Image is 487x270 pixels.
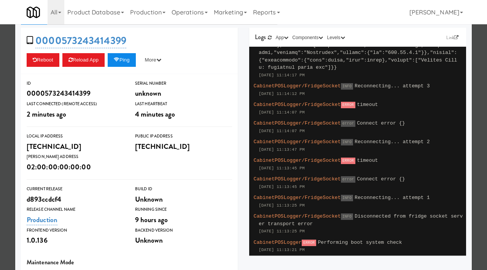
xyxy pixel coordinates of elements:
span: CabinetPOSLogger/FridgeSocket [254,139,341,145]
span: Disconnected from fridge socket server transport error [259,213,463,227]
span: CabinetPOSLogger [254,240,302,245]
span: ERROR [341,102,356,108]
span: [DATE] 11:14:17 PM [259,73,305,77]
span: [DATE] 11:13:47 PM [259,147,305,152]
div: Unknown [135,193,232,206]
span: error [341,120,356,127]
button: More [139,53,167,67]
button: Components [290,34,325,41]
span: ERROR [302,240,317,246]
button: Ping [108,53,136,67]
span: CabinetPOSLogger/FridgeSocket [254,120,341,126]
div: unknown [135,87,232,100]
span: error [341,176,356,183]
span: Maintenance Mode [27,258,74,267]
span: [DATE] 11:14:12 PM [259,92,305,96]
span: [DATE] 11:14:07 PM [259,129,305,133]
span: 4 minutes ago [135,109,175,119]
span: [DATE] 11:13:21 PM [259,248,305,252]
span: [DATE] 11:13:45 PM [259,185,305,189]
div: Unknown [135,234,232,247]
button: Reboot [27,53,59,67]
span: Connect error {} [357,120,405,126]
div: [TECHNICAL_ID] [27,140,124,153]
a: Link [444,34,460,41]
span: [DATE] 11:13:25 PM [259,203,305,208]
span: 9 hours ago [135,215,168,225]
span: INFO [341,195,353,201]
button: Reload App [62,53,105,67]
span: INFO [341,139,353,145]
div: Current Release [27,185,124,193]
span: INFO [341,83,353,90]
div: Last Heartbeat [135,100,232,108]
div: [PERSON_NAME] Address [27,153,124,161]
span: [DATE] 11:13:45 PM [259,166,305,171]
div: [TECHNICAL_ID] [135,140,232,153]
button: App [274,34,291,41]
div: Serial Number [135,80,232,87]
span: Connect error {} [357,176,405,182]
img: Micromart [27,6,40,19]
span: CabinetPOSLogger/FridgeSocket [254,195,341,201]
span: INFO [341,213,353,220]
button: Levels [325,34,347,41]
span: [DATE] 11:13:25 PM [259,229,305,234]
span: CabinetPOSLogger/FridgeSocket [254,213,341,219]
span: timeout [357,102,378,107]
div: Last Connected (Remote Access) [27,100,124,108]
div: Build Id [135,185,232,193]
div: Local IP Address [27,133,124,140]
div: 02:00:00:00:00:00 [27,161,124,174]
div: 1.0.136 [27,234,124,247]
span: Reconnecting... attempt 2 [355,139,430,145]
span: Logs [255,33,266,41]
div: 0000573243414399 [27,87,124,100]
span: Reconnecting... attempt 3 [355,83,430,89]
span: 2 minutes ago [27,109,66,119]
div: Running Since [135,206,232,213]
span: Performing boot system check [318,240,402,245]
span: CabinetPOSLogger/FridgeSocket [254,158,341,163]
a: 0000573243414399 [35,33,126,48]
span: [DATE] 11:14:07 PM [259,110,305,115]
span: CabinetPOSLogger/FridgeSocket [254,176,341,182]
span: ERROR [341,158,356,164]
div: d893ccdcf4 [27,193,124,206]
span: CabinetPOSLogger/FridgeSocket [254,83,341,89]
span: timeout [357,158,378,163]
div: Backend Version [135,227,232,234]
div: Release Channel Name [27,206,124,213]
div: ID [27,80,124,87]
span: CabinetPOSLogger/FridgeSocket [254,102,341,107]
span: Reconnecting... attempt 1 [355,195,430,201]
div: Frontend Version [27,227,124,234]
div: Public IP Address [135,133,232,140]
a: Production [27,215,57,225]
